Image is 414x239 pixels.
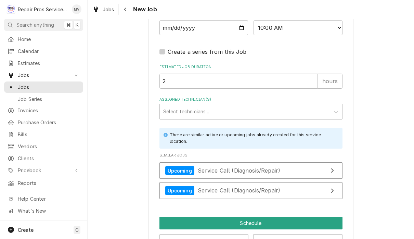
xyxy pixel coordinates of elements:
[159,153,342,159] span: Similar Jobs
[4,193,83,205] a: Go to Help Center
[159,65,342,89] div: Estimated Job Duration
[18,96,80,103] span: Job Series
[4,70,83,81] a: Go to Jobs
[18,48,80,55] span: Calendar
[4,141,83,152] a: Vendors
[18,72,69,79] span: Jobs
[18,107,80,114] span: Invoices
[131,5,157,14] span: New Job
[18,227,34,233] span: Create
[159,97,342,103] label: Assigned Technician(s)
[72,5,81,14] div: Mindy Volker's Avatar
[18,143,80,150] span: Vendors
[18,180,80,187] span: Reports
[18,84,80,91] span: Jobs
[4,19,83,31] button: Search anything⌘K
[6,5,16,14] div: R
[159,153,342,203] div: Similar Jobs
[4,117,83,128] a: Purchase Orders
[4,46,83,57] a: Calendar
[16,22,54,29] span: Search anything
[4,94,83,105] a: Job Series
[168,48,247,56] label: Create a series from this Job
[4,129,83,140] a: Bills
[66,22,71,29] span: ⌘
[90,4,117,15] a: Jobs
[4,178,83,189] a: Reports
[170,132,336,145] div: There are similar active or upcoming jobs already created for this service location.
[18,119,80,126] span: Purchase Orders
[18,6,68,13] div: Repair Pros Services Inc
[159,183,342,199] a: View Job
[4,153,83,164] a: Clients
[72,5,81,14] div: MV
[159,217,342,230] button: Schedule
[6,5,16,14] div: Repair Pros Services Inc's Avatar
[18,60,80,67] span: Estimates
[4,58,83,69] a: Estimates
[4,34,83,45] a: Home
[318,74,342,89] div: hours
[18,131,80,138] span: Bills
[254,21,342,36] select: Time Select
[120,4,131,15] button: Navigate back
[4,205,83,217] a: Go to What's New
[198,187,280,194] span: Service Call (Diagnosis/Repair)
[159,11,342,35] div: Estimated Arrival Time
[76,22,79,29] span: K
[18,36,80,43] span: Home
[18,207,79,215] span: What's New
[159,65,342,70] label: Estimated Job Duration
[165,166,194,176] div: Upcoming
[159,97,342,119] div: Assigned Technician(s)
[159,21,248,36] input: Date
[159,217,342,230] div: Button Group Row
[18,196,79,203] span: Help Center
[4,165,83,176] a: Go to Pricebook
[4,82,83,93] a: Jobs
[18,155,80,162] span: Clients
[103,6,114,13] span: Jobs
[4,105,83,116] a: Invoices
[159,163,342,179] a: View Job
[198,167,280,174] span: Service Call (Diagnosis/Repair)
[18,167,69,174] span: Pricebook
[75,227,79,234] span: C
[165,186,194,196] div: Upcoming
